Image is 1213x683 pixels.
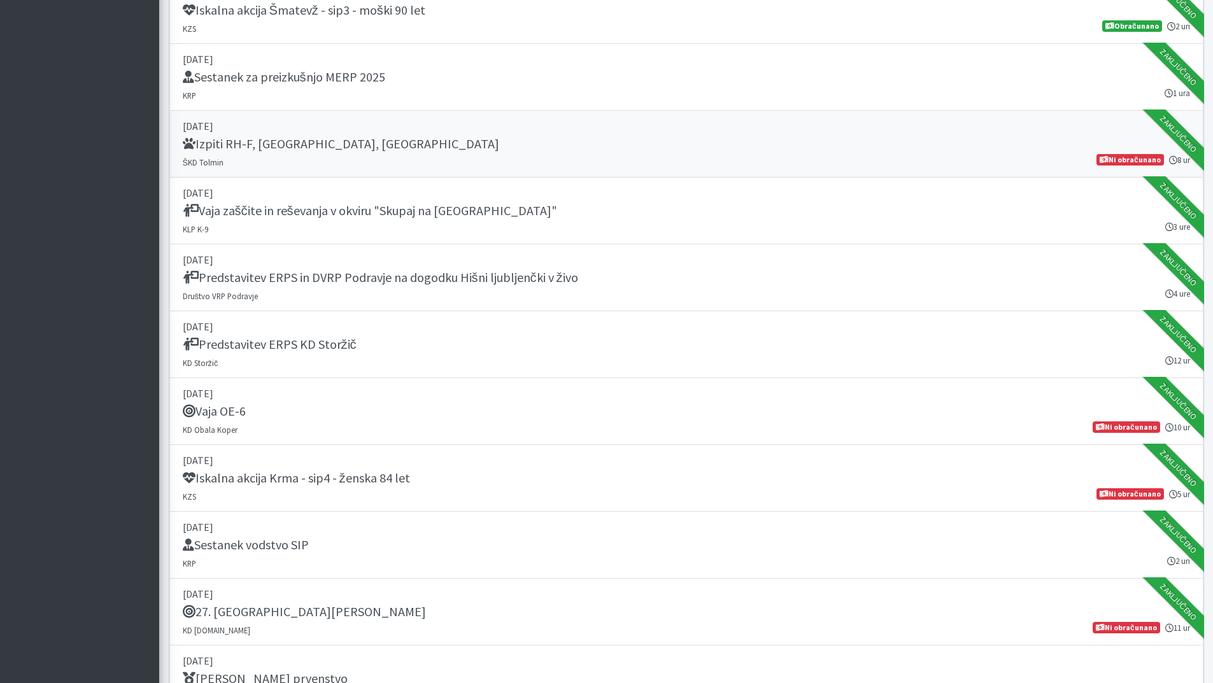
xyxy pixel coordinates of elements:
p: [DATE] [183,653,1190,668]
small: KZS [183,491,196,502]
p: [DATE] [183,319,1190,334]
a: [DATE] Vaja OE-6 KD Obala Koper 10 ur Ni obračunano Zaključeno [169,378,1203,445]
a: [DATE] Iskalna akcija Krma - sip4 - ženska 84 let KZS 5 ur Ni obračunano Zaključeno [169,445,1203,512]
h5: Iskalna akcija Krma - sip4 - ženska 84 let [183,470,410,486]
a: [DATE] Predstavitev ERPS in DVRP Podravje na dogodku Hišni ljubljenčki v živo Društvo VRP Podravj... [169,244,1203,311]
small: KLP K-9 [183,224,208,234]
h5: Sestanek za preizkušnjo MERP 2025 [183,69,385,85]
a: [DATE] Predstavitev ERPS KD Storžič KD Storžič 12 ur Zaključeno [169,311,1203,378]
h5: Predstavitev ERPS KD Storžič [183,337,357,352]
a: [DATE] 27. [GEOGRAPHIC_DATA][PERSON_NAME] KD [DOMAIN_NAME] 11 ur Ni obračunano Zaključeno [169,579,1203,645]
small: KZS [183,24,196,34]
span: Ni obračunano [1093,622,1160,633]
small: KD Storžič [183,358,218,368]
p: [DATE] [183,118,1190,134]
small: ŠKD Tolmin [183,157,224,167]
span: Ni obračunano [1096,488,1163,500]
span: Ni obračunano [1093,421,1160,433]
p: [DATE] [183,453,1190,468]
a: [DATE] Sestanek vodstvo SIP KRP 2 uri Zaključeno [169,512,1203,579]
p: [DATE] [183,252,1190,267]
h5: Predstavitev ERPS in DVRP Podravje na dogodku Hišni ljubljenčki v živo [183,270,578,285]
p: [DATE] [183,185,1190,201]
a: [DATE] Izpiti RH-F, [GEOGRAPHIC_DATA], [GEOGRAPHIC_DATA] ŠKD Tolmin 8 ur Ni obračunano Zaključeno [169,111,1203,178]
small: Društvo VRP Podravje [183,291,258,301]
small: KRP [183,558,196,568]
small: KD [DOMAIN_NAME] [183,625,250,635]
a: [DATE] Vaja zaščite in reševanja v okviru "Skupaj na [GEOGRAPHIC_DATA]" KLP K-9 3 ure Zaključeno [169,178,1203,244]
h5: Vaja OE-6 [183,404,246,419]
h5: Vaja zaščite in reševanja v okviru "Skupaj na [GEOGRAPHIC_DATA]" [183,203,557,218]
span: Obračunano [1102,20,1161,32]
span: Ni obračunano [1096,154,1163,165]
small: KD Obala Koper [183,425,238,435]
h5: Izpiti RH-F, [GEOGRAPHIC_DATA], [GEOGRAPHIC_DATA] [183,136,499,151]
a: [DATE] Sestanek za preizkušnjo MERP 2025 KRP 1 ura Zaključeno [169,44,1203,111]
h5: Sestanek vodstvo SIP [183,537,309,553]
p: [DATE] [183,586,1190,602]
p: [DATE] [183,52,1190,67]
small: KRP [183,90,196,101]
h5: 27. [GEOGRAPHIC_DATA][PERSON_NAME] [183,604,426,619]
h5: Iskalna akcija Šmatevž - sip3 - moški 90 let [183,3,425,18]
p: [DATE] [183,386,1190,401]
p: [DATE] [183,519,1190,535]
